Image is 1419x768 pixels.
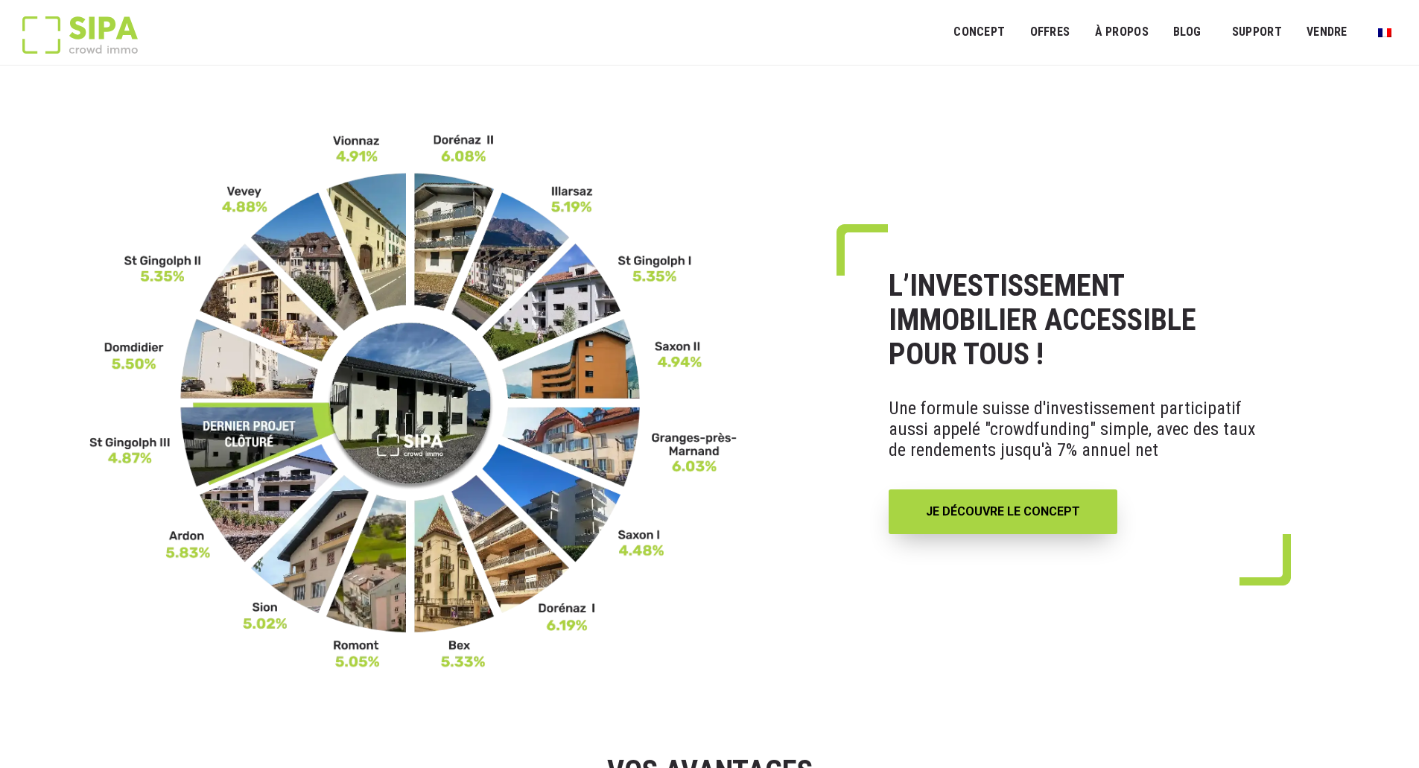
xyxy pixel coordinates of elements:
[1368,18,1401,46] a: Passer à
[1222,16,1292,49] a: SUPPORT
[1085,16,1158,49] a: À PROPOS
[889,387,1258,472] p: Une formule suisse d'investissement participatif aussi appelé "crowdfunding" simple, avec des tau...
[953,13,1397,51] nav: Menu principal
[1020,16,1079,49] a: OFFRES
[1378,28,1391,37] img: Français
[1297,16,1357,49] a: VENDRE
[89,133,737,670] img: FR-_3__11zon
[889,269,1258,372] h1: L’INVESTISSEMENT IMMOBILIER ACCESSIBLE POUR TOUS !
[1164,16,1211,49] a: Blog
[889,489,1117,534] a: JE DÉCOUVRE LE CONCEPT
[944,16,1015,49] a: Concept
